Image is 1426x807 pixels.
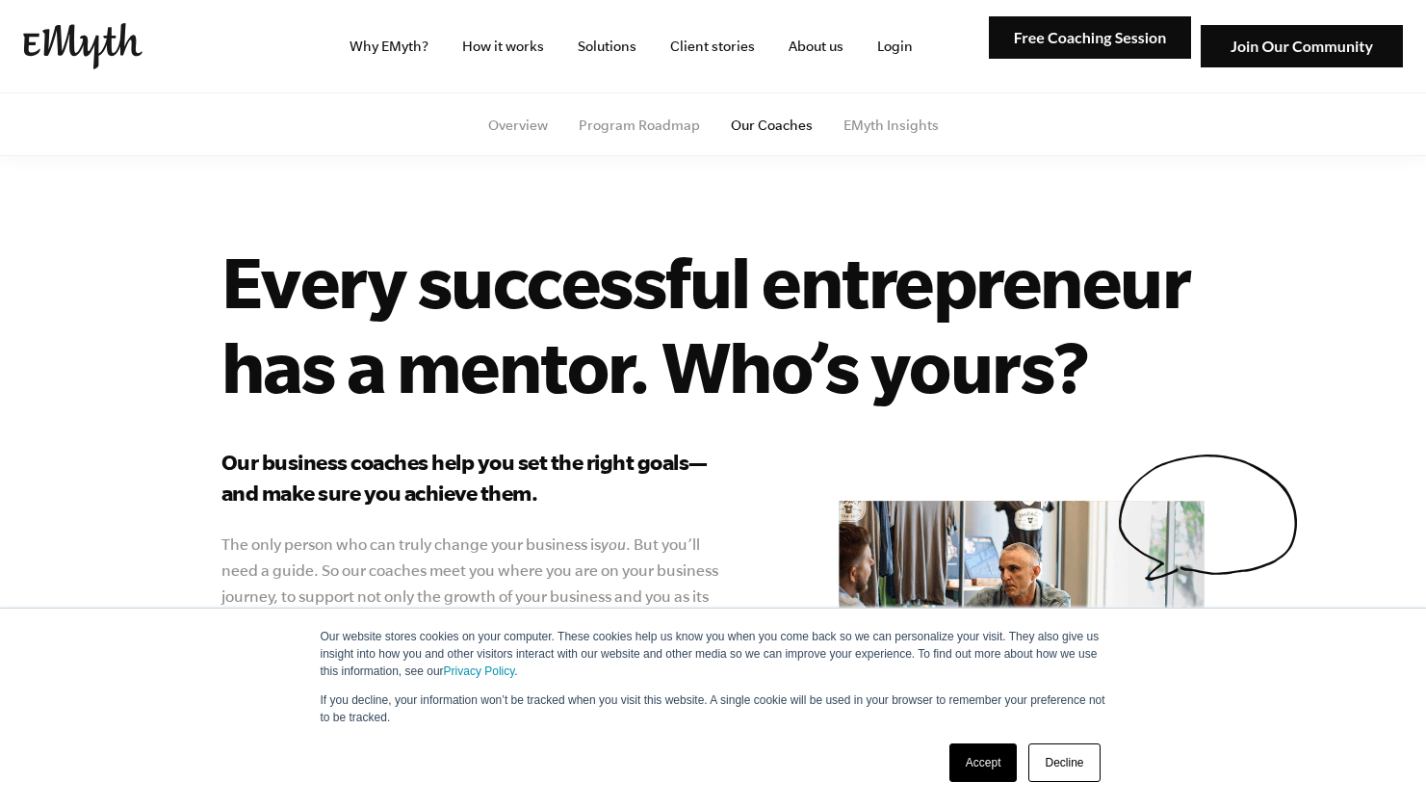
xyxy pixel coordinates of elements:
a: Accept [949,743,1018,782]
p: The only person who can truly change your business is . But you’ll need a guide. So our coaches m... [221,532,727,714]
img: EMyth [23,23,143,69]
a: Our Coaches [731,117,813,133]
a: EMyth Insights [843,117,939,133]
img: e-myth business coaching our coaches mentor don matt talking [839,501,1205,692]
p: Our website stores cookies on your computer. These cookies help us know you when you come back so... [321,628,1106,680]
a: Decline [1028,743,1100,782]
img: Free Coaching Session [989,16,1191,60]
i: you [601,535,626,553]
img: Join Our Community [1201,25,1403,68]
p: If you decline, your information won’t be tracked when you visit this website. A single cookie wi... [321,691,1106,726]
a: Overview [488,117,548,133]
a: Privacy Policy [444,664,515,678]
h3: Our business coaches help you set the right goals—and make sure you achieve them. [221,447,727,508]
a: Program Roadmap [579,117,700,133]
h1: Every successful entrepreneur has a mentor. Who’s yours? [221,239,1299,408]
